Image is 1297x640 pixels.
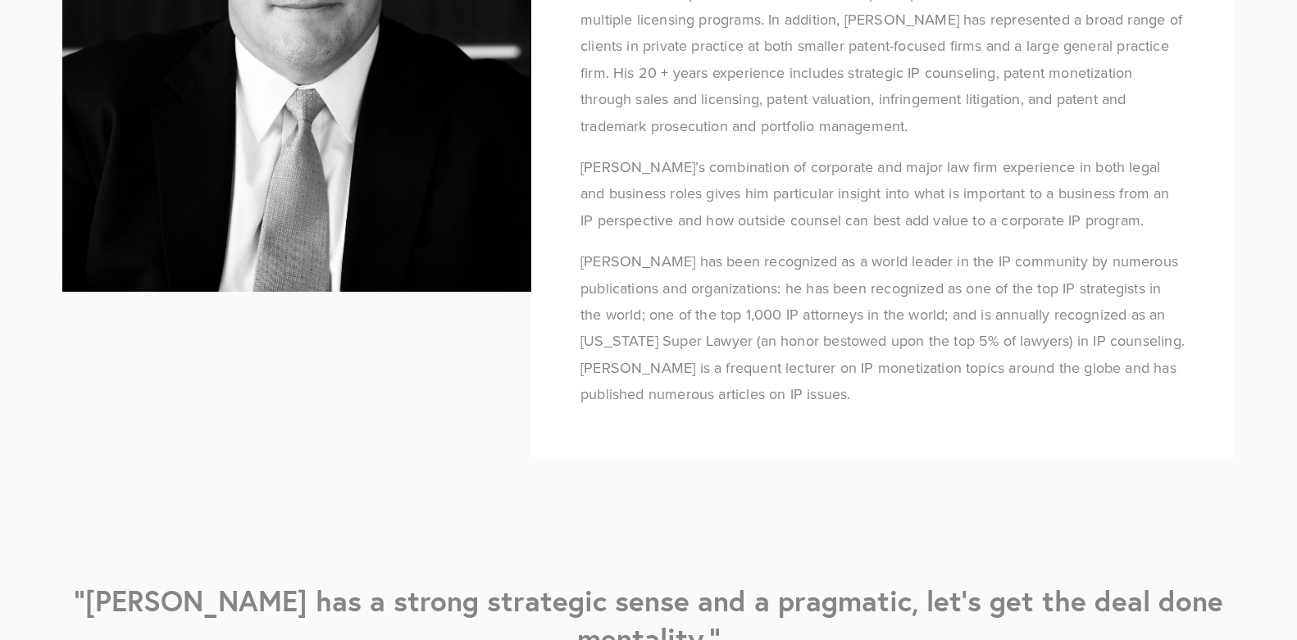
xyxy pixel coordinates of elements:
[74,582,85,620] span: “
[580,154,1186,234] p: [PERSON_NAME]’s combination of corporate and major law firm experience in both legal and business...
[580,248,1186,407] p: [PERSON_NAME] has been recognized as a world leader in the IP community by numerous publications ...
